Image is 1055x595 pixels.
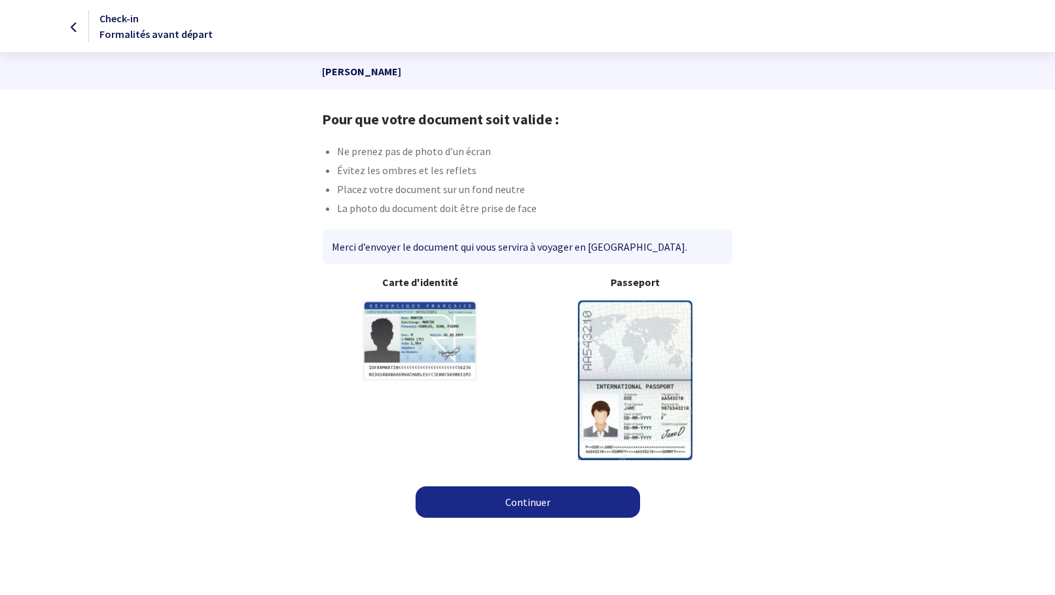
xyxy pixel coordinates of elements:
[538,274,732,290] b: Passeport
[416,486,640,518] a: Continuer
[323,230,732,264] div: Merci d’envoyer le document qui vous servira à voyager en [GEOGRAPHIC_DATA].
[322,111,732,128] h1: Pour que votre document soit valide :
[337,162,732,181] li: Évitez les ombres et les reflets
[99,12,213,41] span: Check-in Formalités avant départ
[578,300,692,460] img: illuPasseport.svg
[363,300,477,381] img: illuCNI.svg
[337,181,732,200] li: Placez votre document sur un fond neutre
[337,200,732,219] li: La photo du document doit être prise de face
[323,274,517,290] b: Carte d'identité
[322,53,732,90] p: [PERSON_NAME]
[337,143,732,162] li: Ne prenez pas de photo d’un écran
